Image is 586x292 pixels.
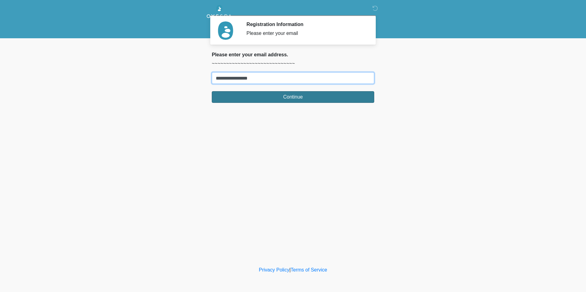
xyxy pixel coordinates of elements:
a: | [289,267,291,272]
a: Terms of Service [291,267,327,272]
a: Privacy Policy [259,267,290,272]
div: Please enter your email [246,30,365,37]
button: Continue [212,91,374,103]
img: Agent Avatar [216,21,235,40]
h2: Please enter your email address. [212,52,374,58]
p: ~~~~~~~~~~~~~~~~~~~~~~~~~~~~~ [212,60,374,67]
img: Oyespa Logo [206,5,233,22]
